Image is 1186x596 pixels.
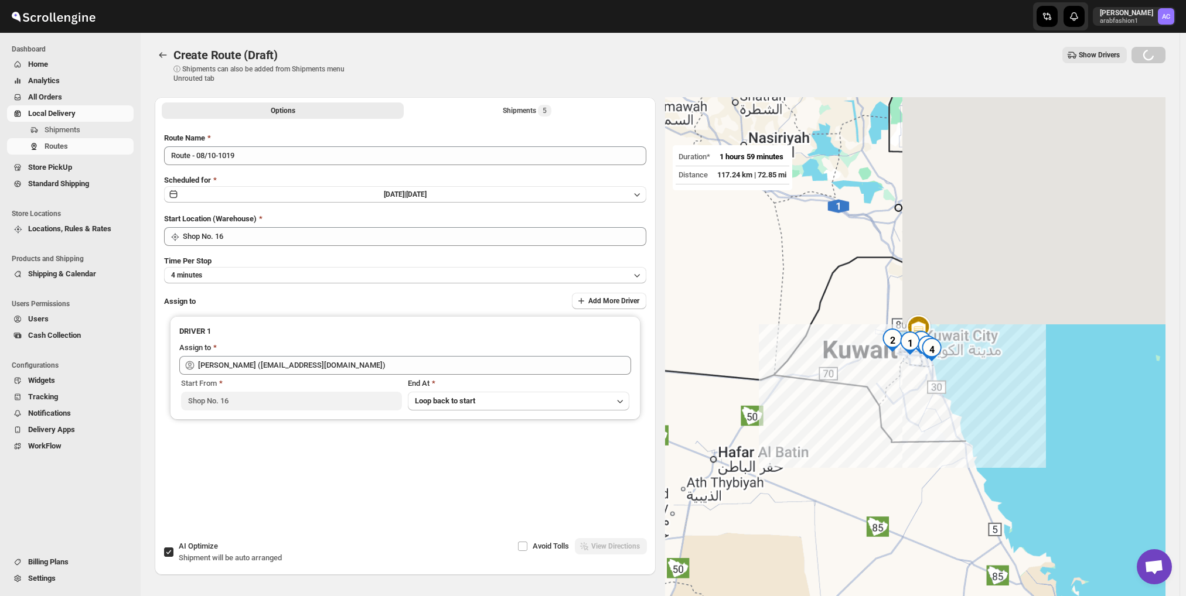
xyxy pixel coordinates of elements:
[28,392,58,401] span: Tracking
[415,396,475,405] span: Loop back to start
[898,331,922,355] div: 1
[408,392,629,410] button: Loop back to start
[909,331,933,354] div: 3
[28,574,56,583] span: Settings
[1062,47,1127,63] button: Show Drivers
[920,338,943,361] div: 4
[7,221,134,237] button: Locations, Rules & Rates
[720,152,783,161] span: 1 hours 59 minutes
[7,73,134,89] button: Analytics
[183,227,646,246] input: Search location
[7,389,134,405] button: Tracking
[12,44,135,54] span: Dashboard
[28,425,75,434] span: Delivery Apps
[7,438,134,454] button: WorkFlow
[179,342,211,354] div: Assign to
[28,109,76,118] span: Local Delivery
[7,327,134,344] button: Cash Collection
[7,266,134,282] button: Shipping & Calendar
[679,152,710,161] span: Duration*
[271,106,295,115] span: Options
[28,409,71,417] span: Notifications
[164,214,257,223] span: Start Location (Warehouse)
[164,176,211,184] span: Scheduled for
[384,190,406,198] span: [DATE] |
[916,335,939,359] div: 5
[12,209,135,218] span: Store Locations
[28,93,62,101] span: All Orders
[1162,13,1170,20] text: AC
[588,296,639,306] span: Add More Driver
[162,102,404,119] button: All Route Options
[543,106,547,115] span: 5
[1100,8,1153,18] p: [PERSON_NAME]
[179,553,282,562] span: Shipment will be auto arranged
[28,179,89,188] span: Standard Shipping
[28,314,49,323] span: Users
[164,267,646,283] button: 4 minutes
[28,441,62,450] span: WorkFlow
[572,293,646,309] button: Add More Driver
[28,60,48,68] span: Home
[12,299,135,309] span: Users Permissions
[173,64,358,83] p: ⓘ Shipments can also be added from Shipments menu Unrouted tab
[7,122,134,138] button: Shipments
[155,47,171,63] button: Routes
[1137,549,1172,584] div: Open chat
[7,89,134,105] button: All Orders
[1158,8,1174,25] span: Abizer Chikhly
[45,125,80,134] span: Shipments
[7,405,134,422] button: Notifications
[7,372,134,389] button: Widgets
[28,163,72,172] span: Store PickUp
[679,170,708,179] span: Distance
[164,256,212,265] span: Time Per Stop
[7,570,134,587] button: Settings
[7,554,134,570] button: Billing Plans
[717,170,786,179] span: 117.24 km | 72.85 mi
[28,224,111,233] span: Locations, Rules & Rates
[406,102,648,119] button: Selected Shipments
[45,142,68,150] span: Routes
[155,123,656,512] div: All Route Options
[881,328,904,352] div: 2
[7,56,134,73] button: Home
[171,270,202,280] span: 4 minutes
[7,422,134,438] button: Delivery Apps
[9,2,97,31] img: ScrollEngine
[164,297,196,306] span: Assign to
[7,311,134,327] button: Users
[164,133,205,142] span: Route Name
[179,326,631,337] h3: DRIVER 1
[503,105,551,117] div: Shipments
[164,186,646,203] button: [DATE]|[DATE]
[198,356,631,375] input: Search assignee
[7,138,134,155] button: Routes
[173,48,278,62] span: Create Route (Draft)
[408,378,629,389] div: End At
[12,254,135,263] span: Products and Shipping
[28,76,60,85] span: Analytics
[28,376,55,385] span: Widgets
[179,542,218,550] span: AI Optimize
[533,542,569,550] span: Avoid Tolls
[406,190,427,198] span: [DATE]
[1079,50,1120,60] span: Show Drivers
[28,269,96,278] span: Shipping & Calendar
[12,361,135,370] span: Configurations
[1100,18,1153,25] p: arabfashion1
[164,146,646,165] input: Eg: Bengaluru Route
[1093,7,1175,26] button: User menu
[28,331,81,340] span: Cash Collection
[28,557,69,566] span: Billing Plans
[181,379,217,388] span: Start From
